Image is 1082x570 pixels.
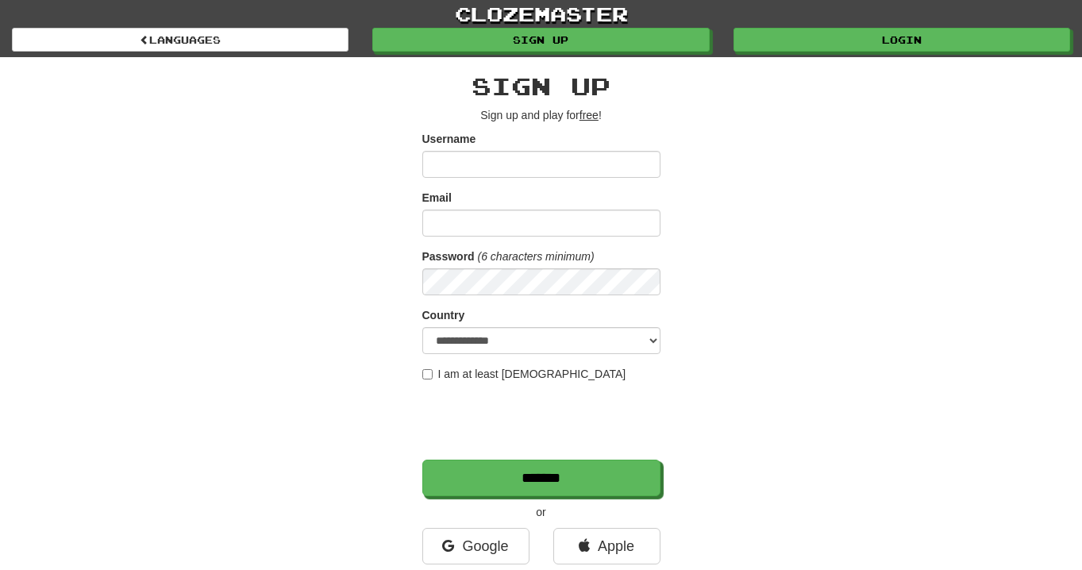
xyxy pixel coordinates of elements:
[422,131,476,147] label: Username
[12,28,348,52] a: Languages
[422,390,664,452] iframe: reCAPTCHA
[422,504,660,520] p: or
[422,107,660,123] p: Sign up and play for !
[553,528,660,564] a: Apple
[422,248,475,264] label: Password
[422,307,465,323] label: Country
[372,28,709,52] a: Sign up
[422,528,529,564] a: Google
[422,190,452,206] label: Email
[478,250,595,263] em: (6 characters minimum)
[734,28,1070,52] a: Login
[422,369,433,379] input: I am at least [DEMOGRAPHIC_DATA]
[422,73,660,99] h2: Sign up
[580,109,599,121] u: free
[422,366,626,382] label: I am at least [DEMOGRAPHIC_DATA]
